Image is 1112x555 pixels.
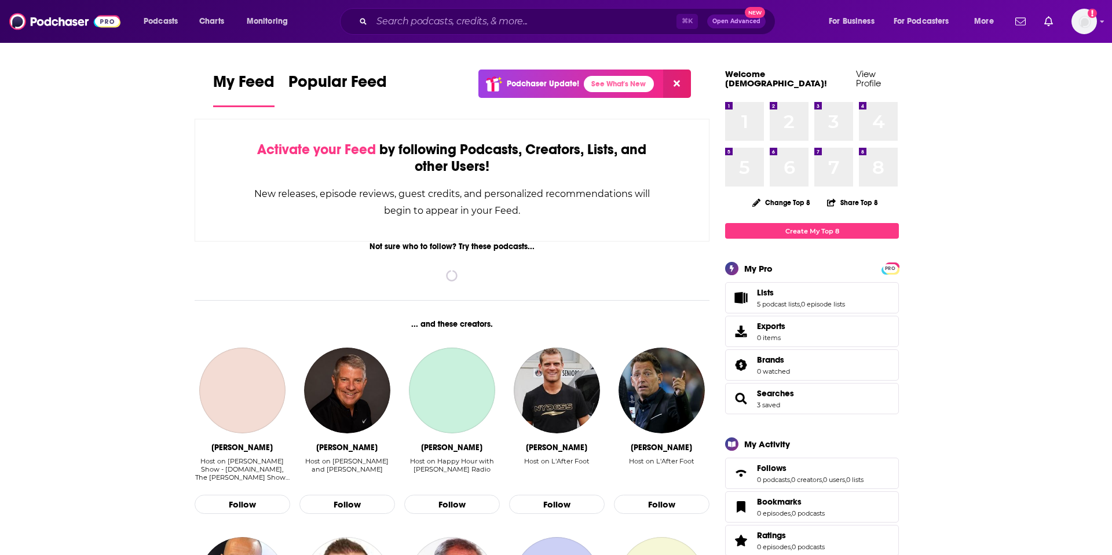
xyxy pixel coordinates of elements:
[757,543,791,551] a: 0 episodes
[757,463,787,473] span: Follows
[757,496,825,507] a: Bookmarks
[1071,9,1097,34] span: Logged in as chardin
[725,316,899,347] a: Exports
[757,367,790,375] a: 0 watched
[304,348,390,433] img: Dale Arnold
[829,13,875,30] span: For Business
[199,348,285,433] a: Alex Jones
[725,282,899,313] span: Lists
[801,300,845,308] a: 0 episode lists
[822,476,823,484] span: ,
[757,321,785,331] span: Exports
[629,457,694,465] div: Host on L'After Foot
[192,12,231,31] a: Charts
[744,263,773,274] div: My Pro
[745,195,817,210] button: Change Top 8
[757,388,794,399] a: Searches
[409,348,495,433] a: John Hardin
[757,300,800,308] a: 5 podcast lists
[316,443,378,452] div: Dale Arnold
[883,264,897,272] a: PRO
[725,68,827,89] a: Welcome [DEMOGRAPHIC_DATA]!
[351,8,787,35] div: Search podcasts, credits, & more...
[195,457,290,481] div: Host on [PERSON_NAME] Show - [DOMAIN_NAME], The [PERSON_NAME] Show - Infowa…, [PERSON_NAME] Show ...
[757,496,802,507] span: Bookmarks
[894,13,949,30] span: For Podcasters
[712,19,760,24] span: Open Advanced
[821,12,889,31] button: open menu
[757,334,785,342] span: 0 items
[247,13,288,30] span: Monitoring
[288,72,387,107] a: Popular Feed
[725,458,899,489] span: Follows
[372,12,676,31] input: Search podcasts, credits, & more...
[757,476,790,484] a: 0 podcasts
[729,357,752,373] a: Brands
[729,499,752,515] a: Bookmarks
[614,495,709,514] button: Follow
[883,264,897,273] span: PRO
[826,191,879,214] button: Share Top 8
[757,355,790,365] a: Brands
[211,443,273,452] div: Alex Jones
[725,383,899,414] span: Searches
[144,13,178,30] span: Podcasts
[744,439,790,450] div: My Activity
[524,457,590,465] div: Host on L'After Foot
[676,14,698,29] span: ⌘ K
[524,457,590,482] div: Host on L'After Foot
[729,323,752,339] span: Exports
[1040,12,1058,31] a: Show notifications dropdown
[845,476,846,484] span: ,
[514,348,599,433] img: Jerome Rothen
[136,12,193,31] button: open menu
[257,141,376,158] span: Activate your Feed
[299,495,395,514] button: Follow
[966,12,1008,31] button: open menu
[299,457,395,482] div: Host on Jones and Keefe
[421,443,482,452] div: John Hardin
[729,465,752,481] a: Follows
[790,476,791,484] span: ,
[792,509,825,517] a: 0 podcasts
[195,495,290,514] button: Follow
[791,509,792,517] span: ,
[725,349,899,381] span: Brands
[1011,12,1030,31] a: Show notifications dropdown
[404,457,500,482] div: Host on Happy Hour with Johnny Radio
[299,457,395,473] div: Host on [PERSON_NAME] and [PERSON_NAME]
[213,72,275,98] span: My Feed
[619,348,704,433] img: Daniel Riolo
[195,242,709,251] div: Not sure who to follow? Try these podcasts...
[213,72,275,107] a: My Feed
[253,185,651,219] div: New releases, episode reviews, guest credits, and personalized recommendations will begin to appe...
[791,543,792,551] span: ,
[1071,9,1097,34] img: User Profile
[792,543,825,551] a: 0 podcasts
[629,457,694,482] div: Host on L'After Foot
[757,509,791,517] a: 0 episodes
[195,457,290,482] div: Host on Alex Jones Show - Infowars.com, The Alex Jones Show - Infowa…, Alex Jones Show Podcast, A...
[9,10,120,32] img: Podchaser - Follow, Share and Rate Podcasts
[757,530,825,541] a: Ratings
[729,290,752,306] a: Lists
[1088,9,1097,18] svg: Add a profile image
[846,476,864,484] a: 0 lists
[195,319,709,329] div: ... and these creators.
[757,463,864,473] a: Follows
[526,443,587,452] div: Jerome Rothen
[239,12,303,31] button: open menu
[509,495,605,514] button: Follow
[199,13,224,30] span: Charts
[800,300,801,308] span: ,
[791,476,822,484] a: 0 creators
[725,223,899,239] a: Create My Top 8
[745,7,766,18] span: New
[631,443,692,452] div: Daniel Riolo
[707,14,766,28] button: Open AdvancedNew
